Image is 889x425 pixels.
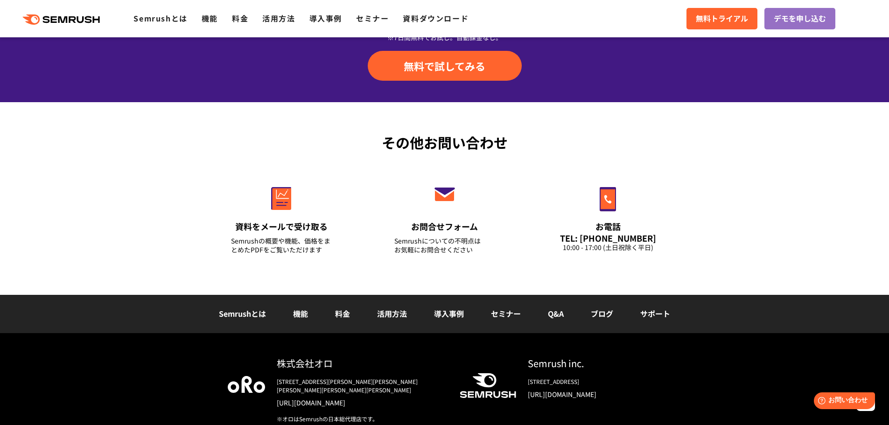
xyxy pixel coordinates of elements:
[548,308,564,319] a: Q&A
[277,377,445,394] div: [STREET_ADDRESS][PERSON_NAME][PERSON_NAME][PERSON_NAME][PERSON_NAME][PERSON_NAME]
[696,13,748,25] span: 無料トライアル
[211,167,351,266] a: 資料をメールで受け取る Semrushの概要や機能、価格をまとめたPDFをご覧いただけます
[200,132,690,153] div: その他お問い合わせ
[394,221,495,232] div: お問合せフォーム
[806,389,879,415] iframe: Help widget launcher
[686,8,757,29] a: 無料トライアル
[640,308,670,319] a: サポート
[558,243,658,252] div: 10:00 - 17:00 (土日祝除く平日)
[133,13,187,24] a: Semrushとは
[591,308,613,319] a: ブログ
[232,13,248,24] a: 料金
[394,237,495,254] div: Semrushについての不明点は お気軽にお問合せください
[356,13,389,24] a: セミナー
[528,356,662,370] div: Semrush inc.
[293,308,308,319] a: 機能
[202,13,218,24] a: 機能
[228,376,265,393] img: oro company
[309,13,342,24] a: 導入事例
[277,398,445,407] a: [URL][DOMAIN_NAME]
[262,13,295,24] a: 活用方法
[528,377,662,386] div: [STREET_ADDRESS]
[558,233,658,243] div: TEL: [PHONE_NUMBER]
[231,221,332,232] div: 資料をメールで受け取る
[764,8,835,29] a: デモを申し込む
[404,59,485,73] span: 無料で試してみる
[200,33,690,42] div: ※7日間無料でお試し。自動課金なし。
[403,13,469,24] a: 資料ダウンロード
[528,390,662,399] a: [URL][DOMAIN_NAME]
[491,308,521,319] a: セミナー
[774,13,826,25] span: デモを申し込む
[231,237,332,254] div: Semrushの概要や機能、価格をまとめたPDFをご覧いただけます
[558,221,658,232] div: お電話
[335,308,350,319] a: 料金
[277,356,445,370] div: 株式会社オロ
[277,415,445,423] div: ※オロはSemrushの日本総代理店です。
[377,308,407,319] a: 活用方法
[434,308,464,319] a: 導入事例
[219,308,266,319] a: Semrushとは
[375,167,515,266] a: お問合せフォーム Semrushについての不明点はお気軽にお問合せください
[368,51,522,81] a: 無料で試してみる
